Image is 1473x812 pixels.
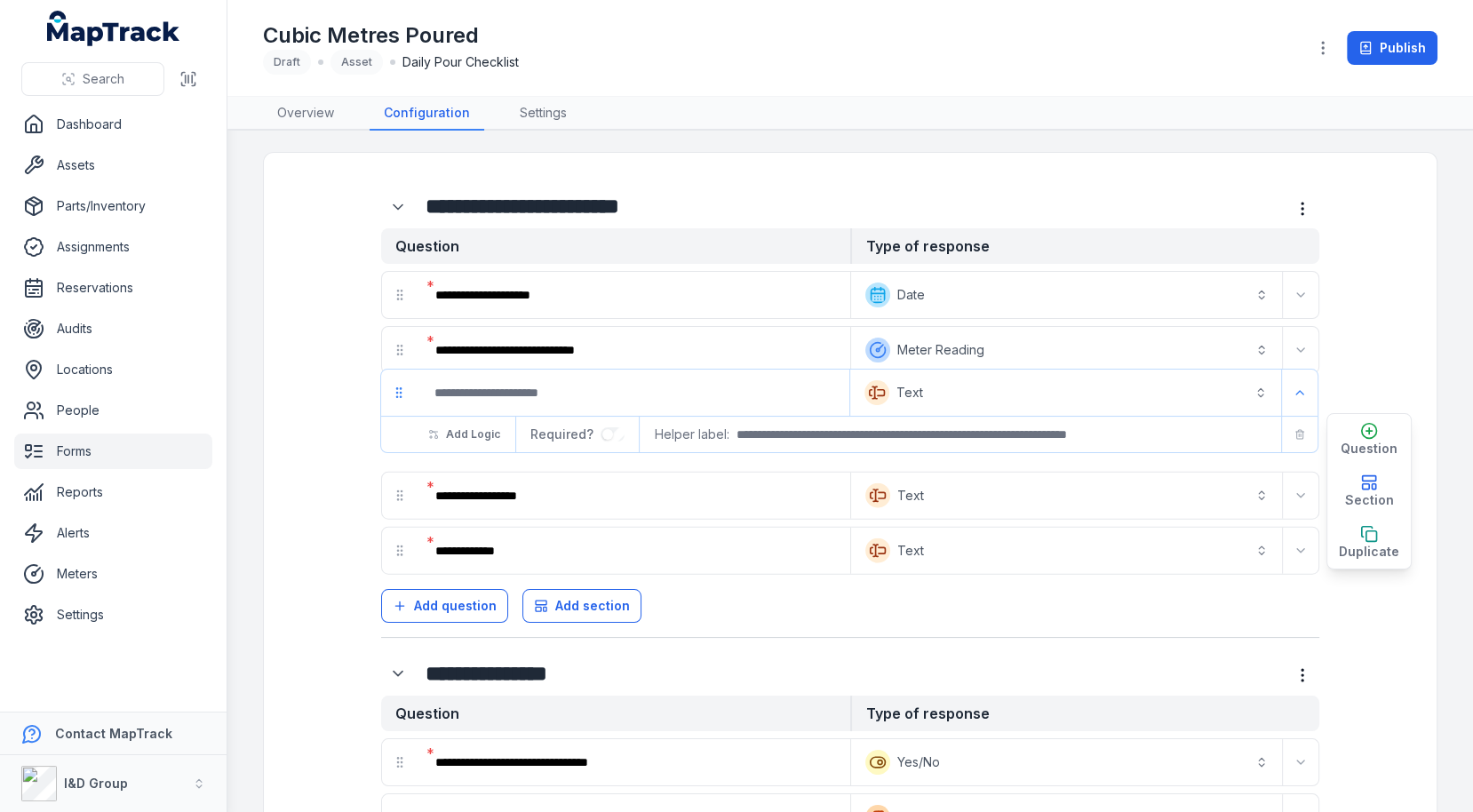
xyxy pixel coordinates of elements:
[14,311,212,346] a: Audits
[381,190,415,224] button: Expand
[21,62,164,96] button: Search
[506,97,581,131] a: Settings
[47,11,180,46] a: MapTrack
[263,50,311,75] div: Draft
[381,657,418,690] div: :rg0:-form-item-label
[1286,658,1319,692] button: more-detail
[850,228,1319,264] strong: Type of response
[263,21,519,50] h1: Cubic Metres Poured
[855,275,1278,314] button: Date
[1339,543,1399,561] span: Duplicate
[14,270,212,306] a: Reservations
[14,393,212,428] a: People
[381,589,508,623] button: Add question
[421,476,847,515] div: :rfk:-form-item-label
[522,589,641,623] button: Add section
[1327,466,1411,517] button: Section
[855,330,1278,370] button: Meter Reading
[421,531,847,570] div: :rfq:-form-item-label
[14,556,212,592] a: Meters
[1286,537,1315,565] button: Expand
[393,755,407,769] svg: drag
[1286,192,1319,226] button: more-detail
[14,597,212,633] a: Settings
[14,107,212,142] a: Dashboard
[14,188,212,224] a: Parts/Inventory
[14,515,212,551] a: Alerts
[381,228,850,264] strong: Question
[14,352,212,387] a: Locations
[370,97,484,131] a: Configuration
[402,53,519,71] span: Daily Pour Checklist
[263,97,348,131] a: Overview
[381,190,418,224] div: :rf0:-form-item-label
[14,474,212,510] a: Reports
[14,229,212,265] a: Assignments
[1327,414,1411,466] button: Question
[421,743,847,782] div: :rg8:-form-item-label
[850,696,1319,731] strong: Type of response
[55,726,172,741] strong: Contact MapTrack
[1347,31,1437,65] button: Publish
[421,330,847,370] div: :rfe:-form-item-label
[421,275,847,314] div: :rf8:-form-item-label
[555,597,630,615] span: Add section
[382,744,418,780] div: drag
[1286,336,1315,364] button: Expand
[1345,491,1394,509] span: Section
[1327,517,1411,569] button: Duplicate
[1341,440,1397,458] span: Question
[14,434,212,469] a: Forms
[414,597,497,615] span: Add question
[64,776,128,791] strong: I&D Group
[381,696,850,731] strong: Question
[1286,281,1315,309] button: Expand
[855,743,1278,782] button: Yes/No
[381,657,415,690] button: Expand
[855,476,1278,515] button: Text
[1286,482,1315,510] button: Expand
[1286,748,1315,776] button: Expand
[330,50,383,75] div: Asset
[855,531,1278,570] button: Text
[14,147,212,183] a: Assets
[83,70,124,88] span: Search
